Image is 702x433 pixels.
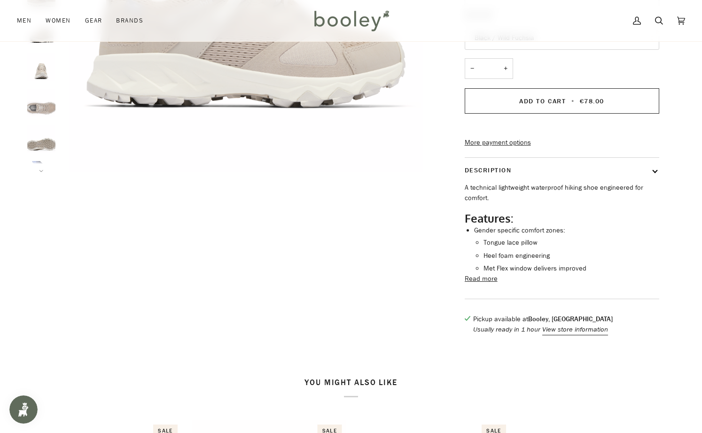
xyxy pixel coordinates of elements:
[580,97,604,106] span: €78.00
[85,16,102,25] span: Gear
[569,97,577,106] span: •
[27,125,55,153] img: Columbia Women's Peakfreak Hera II OutDry Soft Taupe / Sea Salt - Booley Galway
[116,16,143,25] span: Brands
[465,274,498,284] button: Read more
[17,16,31,25] span: Men
[310,7,392,34] img: Booley
[27,53,55,81] img: Columbia Women's Peakfreak Hera II OutDry Soft Taupe / Sea Salt - Booley Galway
[528,315,613,324] strong: Booley, [GEOGRAPHIC_DATA]
[27,89,55,117] img: Columbia Women's Peakfreak Hera II OutDry Soft Taupe / Sea Salt - Booley Galway
[474,225,659,273] li: Gender specific comfort zones:
[484,251,659,261] li: Heel foam engineering
[465,58,513,79] input: Quantity
[542,325,608,335] button: View store information
[27,378,675,397] h2: You might also like
[465,88,659,114] button: Add to Cart • €78.00
[9,395,38,424] iframe: Button to open loyalty program pop-up
[465,138,659,148] a: More payment options
[473,314,613,325] p: Pickup available at
[484,263,659,274] li: Met Flex window delivers improved
[498,58,513,79] button: +
[465,58,480,79] button: −
[473,325,613,335] p: Usually ready in 1 hour
[46,16,70,25] span: Women
[465,158,659,183] button: Description
[484,238,659,248] li: Tongue lace pillow
[465,183,659,203] p: A technical lightweight waterproof hiking shoe engineered for comfort.
[465,211,659,225] h2: Features:
[519,97,566,106] span: Add to Cart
